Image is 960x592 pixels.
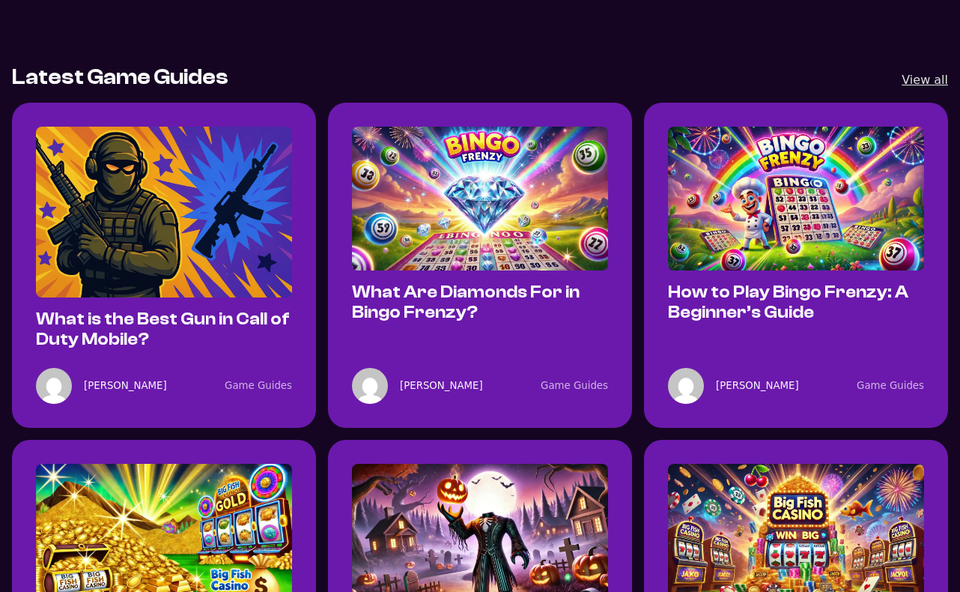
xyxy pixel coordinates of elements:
[225,380,292,391] a: Game Guides
[36,127,292,297] img: What is the Best Gun in Call of Duty Mobile?
[668,127,924,271] img: How to Play Bingo Frenzy: A Beginner’s Guide
[84,378,167,395] a: Ivana Kegalj - Author
[36,309,290,349] a: What is the Best Gun in Call of Duty Mobile?
[902,70,948,90] a: View all
[716,378,799,395] a: Ivana Kegalj - Author
[400,378,483,395] a: Ivana Kegalj - Author
[668,283,908,322] a: How to Play Bingo Frenzy: A Beginner’s Guide
[12,64,228,91] h2: Latest Game Guides
[541,380,608,391] a: Game Guides
[352,283,580,322] a: What Are Diamonds For in Bingo Frenzy?
[857,380,924,391] a: Game Guides
[352,127,608,271] img: What Are Diamonds For in Bingo Frenzy?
